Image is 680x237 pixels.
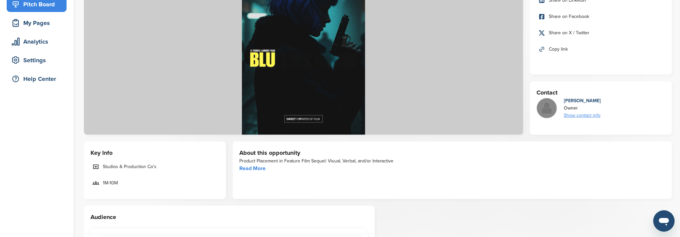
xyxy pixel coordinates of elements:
h3: Key Info [91,148,219,157]
span: Share on Facebook [549,13,589,20]
h3: Contact [537,88,665,97]
h3: Audience [91,212,368,222]
div: [PERSON_NAME] [564,97,601,105]
a: Analytics [7,34,67,49]
div: Analytics [10,36,67,48]
a: Copy link [537,42,665,56]
a: My Pages [7,15,67,31]
h3: About this opportunity [239,148,665,157]
span: 1M-10M [103,179,118,187]
span: Copy link [549,46,568,53]
div: My Pages [10,17,67,29]
a: Settings [7,53,67,68]
span: Studios & Production Co's [103,163,156,170]
a: Share on X / Twitter [537,26,665,40]
iframe: Button to launch messaging window [653,210,675,232]
div: Show contact info [564,112,601,119]
div: Owner [564,105,601,112]
img: Missing [537,98,557,118]
a: Help Center [7,71,67,87]
div: Settings [10,54,67,66]
span: Share on X / Twitter [549,29,589,37]
a: Share on Facebook [537,10,665,24]
div: Help Center [10,73,67,85]
div: Product Placement in Feature Film Sequel: Visual, Verbal, and/or Interactive [239,157,665,165]
a: Read More [239,165,266,172]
